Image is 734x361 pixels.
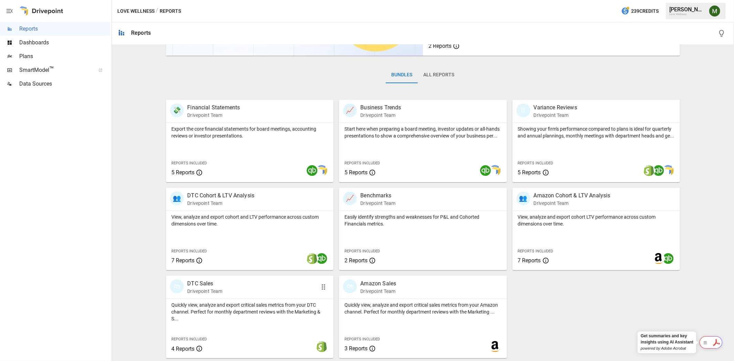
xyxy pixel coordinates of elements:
[171,169,194,176] span: 5 Reports
[709,6,720,17] img: Meredith Lacasse
[187,112,240,119] p: Drivepoint Team
[344,302,501,315] p: Quickly view, analyze and export critical sales metrics from your Amazon channel. Perfect for mon...
[360,112,401,119] p: Drivepoint Team
[705,1,724,21] button: Meredith Lacasse
[156,7,158,15] div: /
[344,125,501,139] p: Start here when preparing a board meeting, investor updates or all-hands presentations to show a ...
[490,165,501,176] img: smart model
[19,39,110,47] span: Dashboards
[480,165,491,176] img: quickbooks
[663,253,674,264] img: quickbooks
[171,337,207,341] span: Reports Included
[343,103,357,117] div: 📈
[360,103,401,112] p: Business Trends
[360,288,396,295] p: Drivepoint Team
[131,30,151,36] div: Reports
[344,169,368,176] span: 5 Reports
[171,125,328,139] p: Export the core financial statements for board meetings, accounting reviews or investor presentat...
[518,169,541,176] span: 5 Reports
[534,103,577,112] p: Variance Reviews
[344,337,380,341] span: Reports Included
[518,249,553,253] span: Reports Included
[19,80,110,88] span: Data Sources
[344,249,380,253] span: Reports Included
[534,200,610,207] p: Drivepoint Team
[187,192,254,200] p: DTC Cohort & LTV Analysis
[316,165,327,176] img: smart model
[360,192,395,200] p: Benchmarks
[517,103,530,117] div: 🗓
[187,280,222,288] p: DTC Sales
[518,161,553,165] span: Reports Included
[518,214,674,227] p: View, analyze and export cohort LTV performance across custom dimensions over time.
[517,192,530,205] div: 👥
[170,280,184,293] div: 🛍
[344,257,368,264] span: 2 Reports
[343,192,357,205] div: 📈
[618,5,661,18] button: 239Credits
[19,66,91,74] span: SmartModel
[643,165,655,176] img: shopify
[19,52,110,61] span: Plans
[534,192,610,200] p: Amazon Cohort & LTV Analysis
[360,280,396,288] p: Amazon Sales
[344,161,380,165] span: Reports Included
[631,7,659,15] span: 239 Credits
[653,253,664,264] img: amazon
[343,280,357,293] div: 🛍
[117,7,155,15] button: Love Wellness
[653,165,664,176] img: quickbooks
[170,192,184,205] div: 👥
[19,25,110,33] span: Reports
[307,253,318,264] img: shopify
[316,341,327,352] img: shopify
[534,112,577,119] p: Drivepoint Team
[187,288,222,295] p: Drivepoint Team
[418,67,460,83] button: All Reports
[386,67,418,83] button: Bundles
[49,65,54,74] span: ™
[344,345,368,352] span: 3 Reports
[518,257,541,264] span: 7 Reports
[344,214,501,227] p: Easily identify strengths and weaknesses for P&L and Cohorted Financials metrics.
[170,103,184,117] div: 💸
[171,257,194,264] span: 7 Reports
[316,253,327,264] img: quickbooks
[360,200,395,207] p: Drivepoint Team
[518,125,674,139] p: Showing your firm's performance compared to plans is ideal for quarterly and annual plannings, mo...
[307,165,318,176] img: quickbooks
[187,103,240,112] p: Financial Statements
[669,6,705,13] div: [PERSON_NAME]
[171,346,194,352] span: 4 Reports
[171,161,207,165] span: Reports Included
[171,302,328,322] p: Quickly view, analyze and export critical sales metrics from your DTC channel. Perfect for monthl...
[171,214,328,227] p: View, analyze and export cohort and LTV performance across custom dimensions over time.
[663,165,674,176] img: smart model
[669,13,705,16] div: Love Wellness
[187,200,254,207] p: Drivepoint Team
[171,249,207,253] span: Reports Included
[428,43,451,49] span: 2 Reports
[490,341,501,352] img: amazon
